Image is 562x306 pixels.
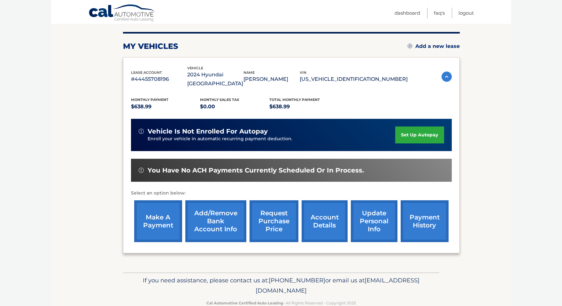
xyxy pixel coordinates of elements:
a: Dashboard [395,8,420,18]
p: $638.99 [131,102,200,111]
a: Add a new lease [408,43,460,50]
p: Enroll your vehicle in automatic recurring payment deduction. [148,135,396,142]
span: vehicle [187,66,203,70]
p: $638.99 [269,102,339,111]
h2: my vehicles [123,42,178,51]
a: account details [302,200,348,242]
span: vin [300,70,306,75]
p: 2024 Hyundai [GEOGRAPHIC_DATA] [187,70,243,88]
p: If you need assistance, please contact us at: or email us at [127,275,435,296]
span: Monthly sales Tax [200,97,239,102]
span: vehicle is not enrolled for autopay [148,127,268,135]
p: Select an option below: [131,189,452,197]
span: Total Monthly Payment [269,97,320,102]
a: Cal Automotive [89,4,156,23]
a: request purchase price [250,200,298,242]
span: [EMAIL_ADDRESS][DOMAIN_NAME] [256,277,420,294]
a: FAQ's [434,8,445,18]
img: alert-white.svg [139,168,144,173]
img: alert-white.svg [139,129,144,134]
a: set up autopay [395,126,444,143]
span: Monthly Payment [131,97,168,102]
a: payment history [401,200,449,242]
a: Logout [458,8,474,18]
p: $0.00 [200,102,269,111]
span: name [243,70,255,75]
img: add.svg [408,44,412,48]
a: update personal info [351,200,397,242]
span: You have no ACH payments currently scheduled or in process. [148,166,364,174]
img: accordion-active.svg [442,72,452,82]
strong: Cal Automotive Certified Auto Leasing [206,301,283,305]
p: [US_VEHICLE_IDENTIFICATION_NUMBER] [300,75,408,84]
p: #44455708196 [131,75,187,84]
span: lease account [131,70,162,75]
a: make a payment [134,200,182,242]
a: Add/Remove bank account info [185,200,246,242]
span: [PHONE_NUMBER] [269,277,325,284]
p: [PERSON_NAME] [243,75,300,84]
